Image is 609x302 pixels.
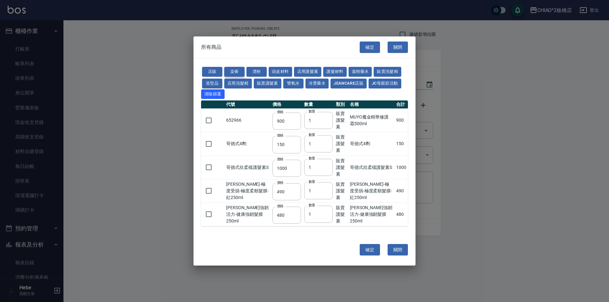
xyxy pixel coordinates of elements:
[225,156,271,179] td: 哥德式欣柔樣護髮素S
[369,79,401,88] button: JC母親節活動
[348,100,395,109] th: 名稱
[201,44,221,50] span: 所有商品
[395,132,408,156] td: 150
[395,109,408,132] td: 900
[348,202,395,226] td: [PERSON_NAME]強韌活力-健康強韌髮膜250ml
[224,79,252,88] button: 店用洗髮精
[395,100,408,109] th: 合計
[225,179,271,202] td: [PERSON_NAME]-極度受損-極度柔順髮膜-紅250ml
[294,67,322,77] button: 店用護髮素
[395,202,408,226] td: 480
[225,100,271,109] th: 代號
[348,179,395,202] td: [PERSON_NAME]-極度受損-極度柔順髮膜-紅250ml
[271,100,303,109] th: 價格
[254,79,281,88] button: 販賣護髮素
[334,202,348,226] td: 販賣護髮素
[309,156,315,161] label: 數量
[277,157,284,162] label: 價格
[349,67,372,77] button: 溫朔藥水
[334,179,348,202] td: 販賣護髮素
[334,100,348,109] th: 類別
[283,79,304,88] button: 雙氧水
[309,132,315,137] label: 數量
[334,109,348,132] td: 販賣護髮素
[246,67,267,77] button: 漂粉
[323,67,347,77] button: 護髮材料
[388,244,408,256] button: 關閉
[348,109,395,132] td: MUYO魔金精華修護霜500ml
[388,42,408,53] button: 關閉
[225,202,271,226] td: [PERSON_NAME]強韌活力-健康強韌髮膜250ml
[201,89,225,99] button: 清除篩選
[277,180,284,185] label: 價格
[303,100,334,109] th: 數量
[360,42,380,53] button: 確定
[277,133,284,138] label: 價格
[224,67,245,77] button: 染膏
[374,67,401,77] button: 販賣洗髮精
[277,110,284,114] label: 價格
[360,244,380,256] button: 確定
[225,109,271,132] td: 652966
[202,79,222,88] button: 造型品
[334,156,348,179] td: 販賣護髮素
[225,132,271,156] td: 哥德式4劑
[309,203,315,208] label: 數量
[395,156,408,179] td: 1000
[202,67,222,77] button: 店販
[395,179,408,202] td: 490
[305,79,329,88] button: 冷燙藥水
[269,67,292,77] button: 頭皮材料
[309,109,315,114] label: 數量
[334,132,348,156] td: 販賣護髮素
[277,204,284,209] label: 價格
[331,79,367,88] button: JeanCare店販
[348,132,395,156] td: 哥德式4劑
[309,179,315,184] label: 數量
[348,156,395,179] td: 哥德式欣柔樣護髮素S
